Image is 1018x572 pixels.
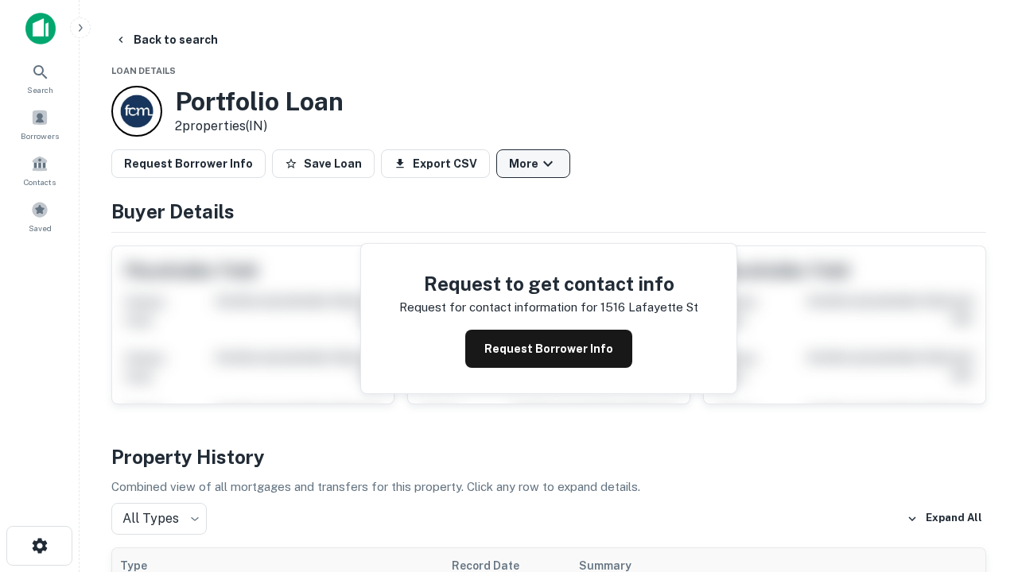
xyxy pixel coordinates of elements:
div: All Types [111,503,207,535]
span: Search [27,83,53,96]
span: Loan Details [111,66,176,75]
p: 2 properties (IN) [175,117,344,136]
button: Expand All [903,507,986,531]
a: Contacts [5,149,75,191]
button: Request Borrower Info [465,330,632,368]
p: Request for contact information for [399,298,597,317]
h3: Portfolio Loan [175,87,344,117]
h4: Property History [111,443,986,471]
button: More [496,149,570,178]
h4: Request to get contact info [399,269,698,298]
a: Saved [5,195,75,238]
a: Borrowers [5,102,75,145]
p: Combined view of all mortgages and transfers for this property. Click any row to expand details. [111,477,986,497]
span: Contacts [24,176,56,188]
span: Borrowers [21,129,59,142]
p: 1516 lafayette st [600,298,698,317]
button: Back to search [108,25,224,54]
img: capitalize-icon.png [25,13,56,44]
button: Save Loan [272,149,375,178]
button: Export CSV [381,149,490,178]
a: Search [5,56,75,99]
iframe: Chat Widget [938,445,1018,521]
span: Saved [29,222,52,234]
button: Request Borrower Info [111,149,266,178]
h4: Buyer Details [111,197,986,226]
